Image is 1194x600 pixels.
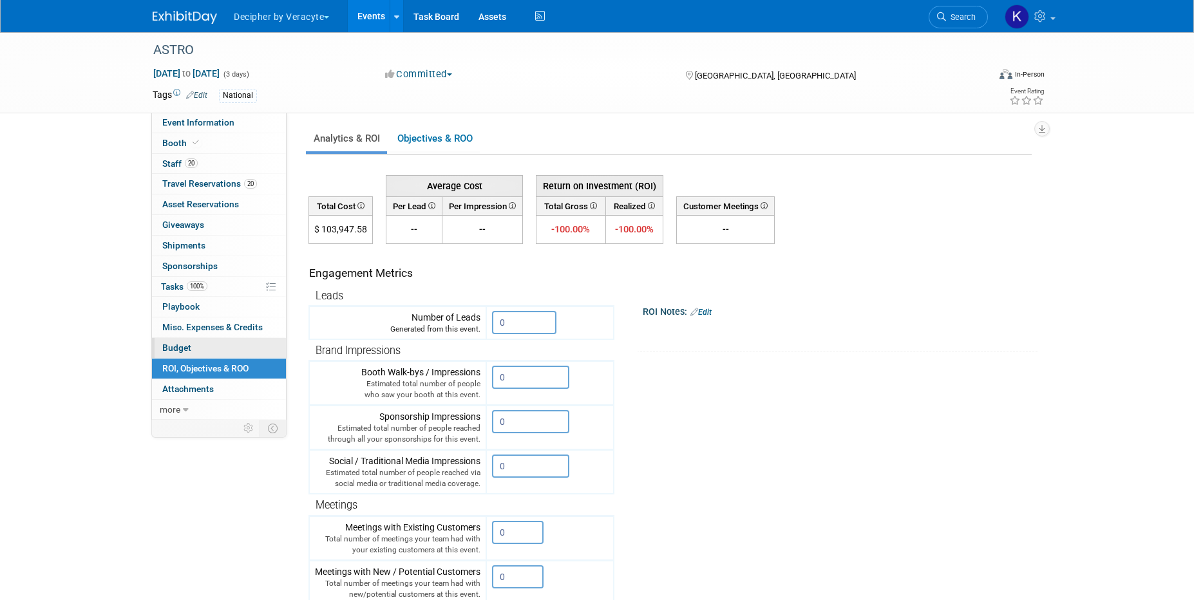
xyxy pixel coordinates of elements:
[479,224,486,234] span: --
[1005,5,1029,29] img: Keirsten Davis
[186,91,207,100] a: Edit
[309,265,609,281] div: Engagement Metrics
[162,199,239,209] span: Asset Reservations
[152,215,286,235] a: Giveaways
[316,499,357,511] span: Meetings
[162,301,200,312] span: Playbook
[315,366,480,400] div: Booth Walk-bys / Impressions
[386,196,442,215] th: Per Lead
[152,379,286,399] a: Attachments
[316,290,343,302] span: Leads
[536,196,606,215] th: Total Gross
[390,126,480,151] a: Objectives & ROO
[152,297,286,317] a: Playbook
[152,277,286,297] a: Tasks100%
[153,68,220,79] span: [DATE] [DATE]
[315,379,480,400] div: Estimated total number of people who saw your booth at this event.
[315,467,480,489] div: Estimated total number of people reached via social media or traditional media coverage.
[185,158,198,168] span: 20
[153,11,217,24] img: ExhibitDay
[643,302,1038,319] div: ROI Notes:
[162,117,234,127] span: Event Information
[152,359,286,379] a: ROI, Objectives & ROO
[315,311,480,335] div: Number of Leads
[162,138,202,148] span: Booth
[551,223,590,235] span: -100.00%
[238,420,260,436] td: Personalize Event Tab Strip
[161,281,207,292] span: Tasks
[162,322,263,332] span: Misc. Expenses & Credits
[152,113,286,133] a: Event Information
[219,89,257,102] div: National
[929,6,988,28] a: Search
[162,363,249,373] span: ROI, Objectives & ROO
[187,281,207,291] span: 100%
[315,410,480,445] div: Sponsorship Impressions
[306,126,387,151] a: Analytics & ROI
[912,67,1045,86] div: Event Format
[315,578,480,600] div: Total number of meetings your team had with new/potential customers at this event.
[260,420,287,436] td: Toggle Event Tabs
[162,158,198,169] span: Staff
[152,236,286,256] a: Shipments
[193,139,199,146] i: Booth reservation complete
[162,240,205,250] span: Shipments
[152,194,286,214] a: Asset Reservations
[162,220,204,230] span: Giveaways
[315,521,480,556] div: Meetings with Existing Customers
[162,261,218,271] span: Sponsorships
[682,223,769,236] div: --
[386,175,523,196] th: Average Cost
[309,196,373,215] th: Total Cost
[222,70,249,79] span: (3 days)
[695,71,856,80] span: [GEOGRAPHIC_DATA], [GEOGRAPHIC_DATA]
[153,88,207,103] td: Tags
[315,324,480,335] div: Generated from this event.
[152,317,286,337] a: Misc. Expenses & Credits
[152,338,286,358] a: Budget
[315,455,480,489] div: Social / Traditional Media Impressions
[605,196,663,215] th: Realized
[381,68,457,81] button: Committed
[1009,88,1044,95] div: Event Rating
[442,196,523,215] th: Per Impression
[152,133,286,153] a: Booth
[152,400,286,420] a: more
[162,178,257,189] span: Travel Reservations
[411,224,417,234] span: --
[315,423,480,445] div: Estimated total number of people reached through all your sponsorships for this event.
[152,256,286,276] a: Sponsorships
[152,154,286,174] a: Staff20
[160,404,180,415] span: more
[615,223,654,235] span: -100.00%
[315,565,480,600] div: Meetings with New / Potential Customers
[316,344,401,357] span: Brand Impressions
[309,216,373,244] td: $ 103,947.58
[946,12,976,22] span: Search
[152,174,286,194] a: Travel Reservations20
[1014,70,1045,79] div: In-Person
[536,175,663,196] th: Return on Investment (ROI)
[162,384,214,394] span: Attachments
[244,179,257,189] span: 20
[1000,69,1012,79] img: Format-Inperson.png
[690,308,712,317] a: Edit
[180,68,193,79] span: to
[162,342,191,353] span: Budget
[677,196,775,215] th: Customer Meetings
[149,39,969,62] div: ASTRO
[315,534,480,556] div: Total number of meetings your team had with your existing customers at this event.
